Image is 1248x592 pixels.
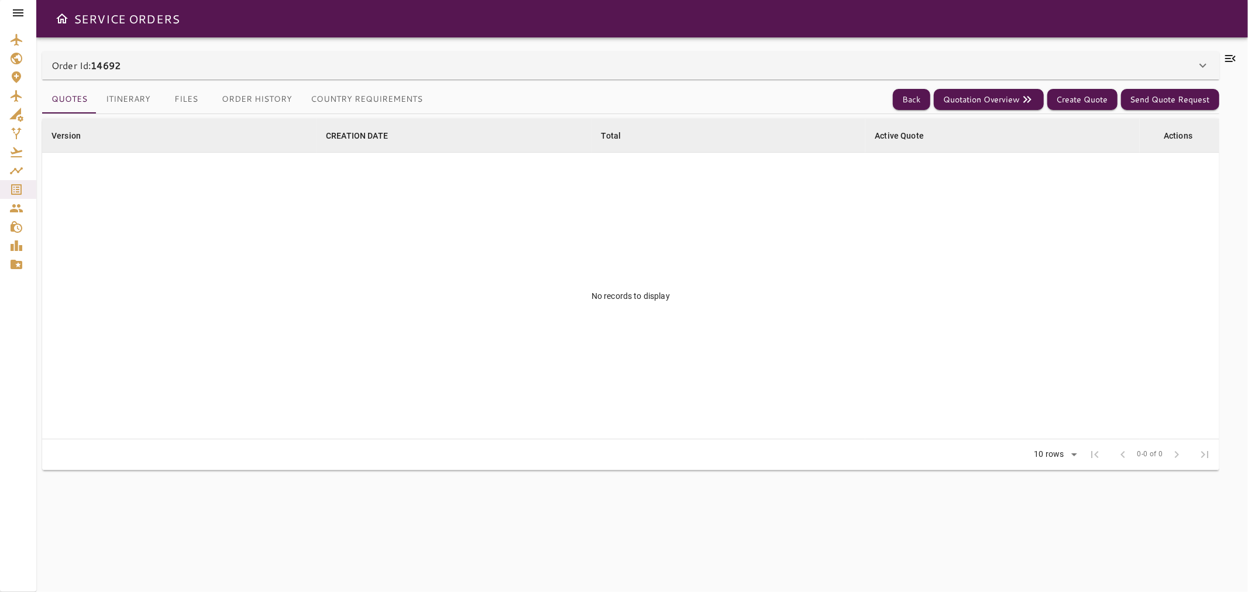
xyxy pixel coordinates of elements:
span: CREATION DATE [326,129,403,143]
div: Version [51,129,81,143]
button: Back [893,89,930,111]
span: Previous Page [1109,440,1137,469]
button: Itinerary [97,85,160,113]
span: First Page [1081,440,1109,469]
button: Create Quote [1047,89,1118,111]
button: Quotation Overview [934,89,1044,111]
button: Quotes [42,85,97,113]
button: Open drawer [50,7,74,30]
button: Files [160,85,212,113]
button: Country Requirements [301,85,432,113]
button: Send Quote Request [1121,89,1219,111]
span: Last Page [1191,440,1219,469]
td: No records to display [42,153,1219,439]
b: 14692 [91,58,121,72]
div: basic tabs example [42,85,432,113]
p: Order Id: [51,58,121,73]
div: CREATION DATE [326,129,388,143]
div: 10 rows [1032,449,1067,459]
div: Order Id:14692 [42,51,1219,80]
h6: SERVICE ORDERS [74,9,180,28]
span: Active Quote [875,129,939,143]
span: Total [601,129,637,143]
div: Total [601,129,621,143]
button: Order History [212,85,301,113]
span: 0-0 of 0 [1137,449,1163,460]
div: Active Quote [875,129,924,143]
div: 10 rows [1027,446,1081,463]
span: Version [51,129,96,143]
span: Next Page [1163,440,1191,469]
